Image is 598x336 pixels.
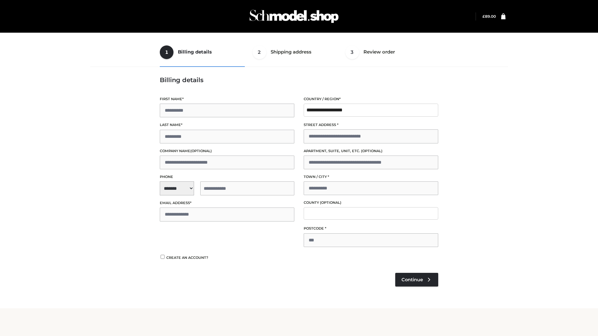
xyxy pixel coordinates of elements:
[160,255,165,259] input: Create an account?
[160,122,294,128] label: Last name
[482,14,485,19] span: £
[190,149,212,153] span: (optional)
[401,277,423,282] span: Continue
[320,200,341,205] span: (optional)
[166,255,208,260] span: Create an account?
[395,273,438,287] a: Continue
[304,96,438,102] label: Country / Region
[482,14,496,19] a: £89.00
[160,76,438,84] h3: Billing details
[247,4,341,29] img: Schmodel Admin 964
[361,149,382,153] span: (optional)
[482,14,496,19] bdi: 89.00
[160,96,294,102] label: First name
[160,200,294,206] label: Email address
[160,148,294,154] label: Company name
[160,174,294,180] label: Phone
[304,174,438,180] label: Town / City
[304,226,438,231] label: Postcode
[304,200,438,206] label: County
[304,148,438,154] label: Apartment, suite, unit, etc.
[304,122,438,128] label: Street address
